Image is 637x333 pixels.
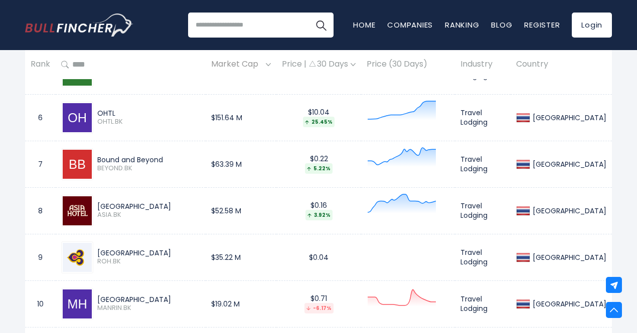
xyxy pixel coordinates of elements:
td: Travel Lodging [455,234,511,280]
span: MANRIN.BK [97,304,200,312]
div: $0.71 [282,294,356,313]
td: $151.64 M [206,94,276,141]
span: ASIA.BK [97,211,200,219]
div: [GEOGRAPHIC_DATA] [530,206,606,215]
img: ROH.BK.png [63,243,92,272]
div: [GEOGRAPHIC_DATA] [530,253,606,262]
td: Travel Lodging [455,94,511,141]
div: [GEOGRAPHIC_DATA] [530,160,606,169]
td: $52.58 M [206,187,276,234]
div: Bound and Beyond [97,155,200,164]
span: Market Cap [211,57,263,73]
div: [GEOGRAPHIC_DATA] [97,248,200,257]
th: Country [511,50,612,80]
a: Blog [491,20,512,30]
td: Travel Lodging [455,280,511,327]
a: Home [353,20,375,30]
div: $0.22 [282,154,356,174]
span: OHTL.BK [97,118,200,126]
div: 3.92% [305,210,333,220]
img: Bullfincher logo [25,14,133,37]
div: [GEOGRAPHIC_DATA] [97,295,200,304]
div: $0.16 [282,201,356,220]
td: 10 [25,280,56,327]
div: 25.45% [303,117,335,127]
div: Price | 30 Days [282,60,356,70]
a: Go to homepage [25,14,133,37]
div: $0.04 [282,253,356,262]
td: $63.39 M [206,141,276,187]
a: Register [524,20,560,30]
td: Travel Lodging [455,141,511,187]
img: ASIA.BK.png [63,196,92,225]
td: 8 [25,187,56,234]
div: [GEOGRAPHIC_DATA] [97,202,200,211]
a: Companies [387,20,433,30]
div: $10.04 [282,108,356,127]
span: BEYOND.BK [97,164,200,173]
a: Login [572,13,612,38]
div: OHTL [97,109,200,118]
td: 9 [25,234,56,280]
th: Price (30 Days) [361,50,455,80]
td: 7 [25,141,56,187]
div: 5.22% [305,163,333,174]
span: ROH.BK [97,257,200,266]
th: Industry [455,50,511,80]
td: $19.02 M [206,280,276,327]
th: Rank [25,50,56,80]
a: Ranking [445,20,479,30]
div: [GEOGRAPHIC_DATA] [530,299,606,308]
td: $35.22 M [206,234,276,280]
div: [GEOGRAPHIC_DATA] [530,113,606,122]
div: -6.17% [304,303,334,313]
button: Search [308,13,334,38]
td: 6 [25,94,56,141]
td: Travel Lodging [455,187,511,234]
